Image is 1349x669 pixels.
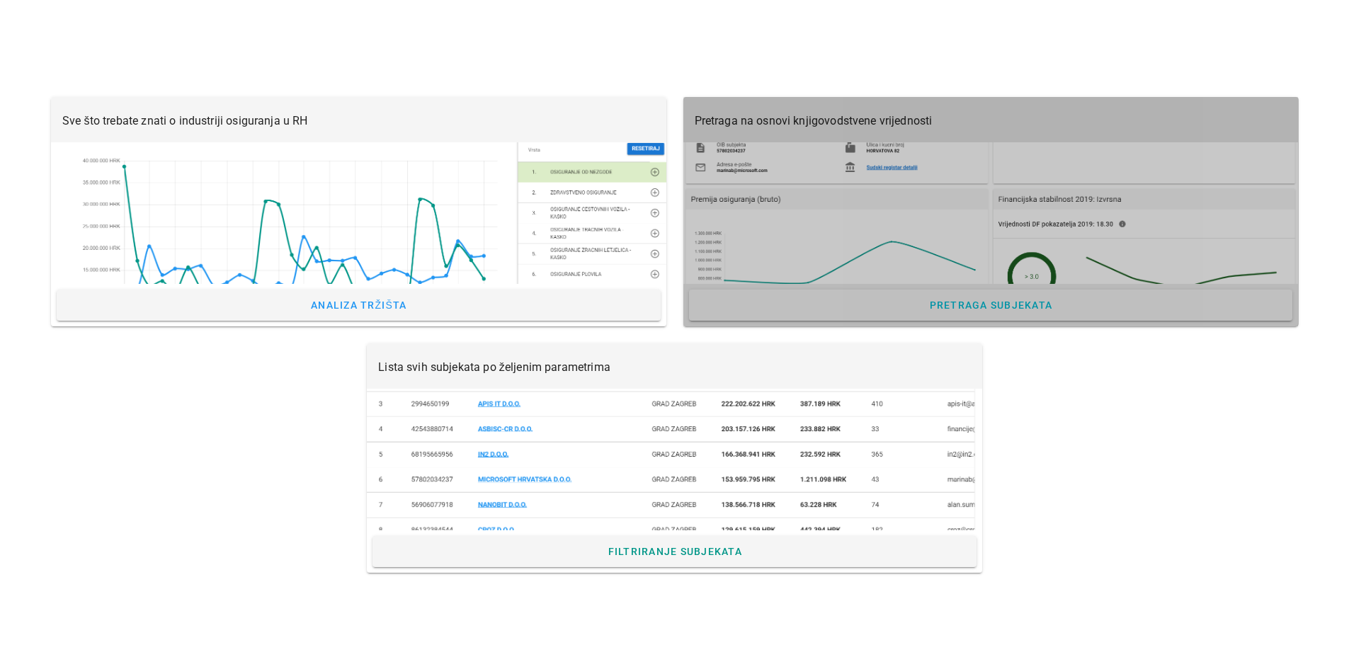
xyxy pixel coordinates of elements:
a: Pretraga subjekata [689,290,1293,321]
span: Analiza tržišta [310,299,407,311]
span: Filtriranje subjekata [607,546,742,557]
span: Lista svih subjekata po željenim parametrima [378,360,610,374]
a: Analiza tržišta [57,290,661,321]
span: Pretraga na osnovi knjigovodstvene vrijednosti [695,114,933,127]
a: Filtriranje subjekata [372,536,977,567]
span: Sve što trebate znati o industriji osiguranja u RH [62,114,308,127]
span: Pretraga subjekata [928,299,1052,311]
